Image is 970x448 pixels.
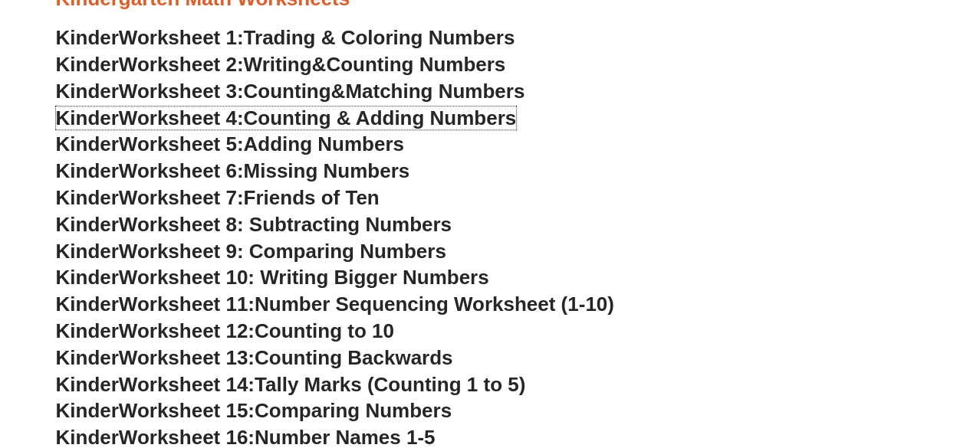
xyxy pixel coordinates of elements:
a: KinderWorksheet 1:Trading & Coloring Numbers [56,26,515,49]
span: Worksheet 15: [119,399,255,422]
span: Kinder [56,319,119,342]
span: Worksheet 8: Subtracting Numbers [119,213,452,236]
span: Kinder [56,186,119,209]
span: Kinder [56,346,119,369]
span: Kinder [56,132,119,155]
a: KinderWorksheet 10: Writing Bigger Numbers [56,266,489,289]
span: Worksheet 12: [119,319,255,342]
span: Worksheet 10: Writing Bigger Numbers [119,266,489,289]
a: KinderWorksheet 9: Comparing Numbers [56,240,446,263]
span: Kinder [56,399,119,422]
span: Kinder [56,266,119,289]
span: Worksheet 7: [119,186,244,209]
span: Comparing Numbers [255,399,452,422]
span: Kinder [56,106,119,129]
a: KinderWorksheet 7:Friends of Ten [56,186,380,209]
a: KinderWorksheet 4:Counting & Adding Numbers [56,106,517,129]
span: Trading & Coloring Numbers [244,26,515,49]
span: Writing [244,53,312,76]
span: Worksheet 2: [119,53,244,76]
span: Kinder [56,240,119,263]
a: KinderWorksheet 3:Counting&Matching Numbers [56,80,525,103]
a: KinderWorksheet 6:Missing Numbers [56,159,410,182]
span: Kinder [56,293,119,316]
span: Kinder [56,80,119,103]
span: Worksheet 11: [119,293,255,316]
span: Kinder [56,213,119,236]
span: Worksheet 1: [119,26,244,49]
span: Worksheet 9: Comparing Numbers [119,240,446,263]
span: Missing Numbers [244,159,410,182]
span: Counting Backwards [255,346,452,369]
span: Tally Marks (Counting 1 to 5) [255,373,525,396]
span: Kinder [56,159,119,182]
span: Counting [244,80,331,103]
span: Worksheet 14: [119,373,255,396]
span: Kinder [56,26,119,49]
span: Matching Numbers [345,80,524,103]
a: KinderWorksheet 2:Writing&Counting Numbers [56,53,506,76]
span: Worksheet 3: [119,80,244,103]
span: Worksheet 4: [119,106,244,129]
span: Counting & Adding Numbers [244,106,517,129]
iframe: Chat Widget [715,275,970,448]
span: Adding Numbers [244,132,404,155]
span: Kinder [56,373,119,396]
a: KinderWorksheet 8: Subtracting Numbers [56,213,452,236]
span: Friends of Ten [244,186,380,209]
span: Kinder [56,53,119,76]
span: Number Sequencing Worksheet (1-10) [255,293,614,316]
span: Worksheet 6: [119,159,244,182]
a: KinderWorksheet 5:Adding Numbers [56,132,404,155]
span: Worksheet 5: [119,132,244,155]
span: Counting to 10 [255,319,394,342]
span: Counting Numbers [326,53,505,76]
span: Worksheet 13: [119,346,255,369]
